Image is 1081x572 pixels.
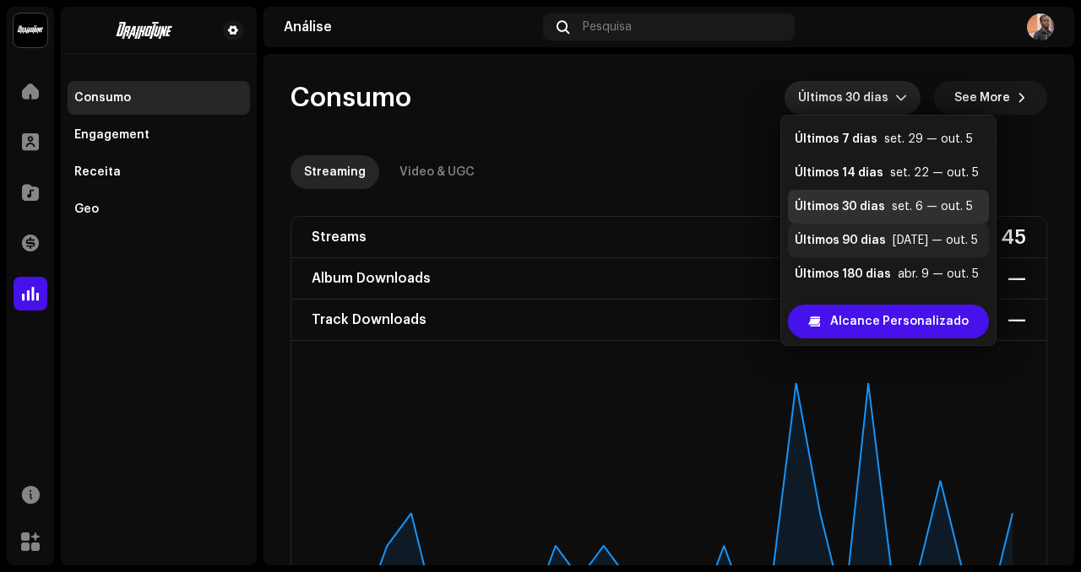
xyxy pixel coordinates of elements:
span: Alcance Personalizado [830,305,969,338]
div: set. 22 — out. 5 [890,165,979,181]
span: See More [954,81,1010,115]
div: Streams [312,224,367,251]
div: [DATE] — out. 5 [893,232,978,249]
re-m-nav-item: Geo [68,192,250,226]
re-m-nav-item: Receita [68,155,250,189]
li: Últimos 7 dias [788,122,989,156]
div: Geo [74,202,99,216]
div: 45 [1001,224,1026,251]
div: Últimos 90 dias [795,232,886,249]
img: 4be5d718-524a-47ed-a2e2-bfbeb4612910 [74,20,216,40]
re-m-nav-item: Engagement [68,118,250,152]
div: set. 29 — out. 5 [884,131,973,148]
div: abr. 9 — out. 5 [898,266,979,283]
span: Pesquisa [583,20,632,34]
ul: Option List [781,116,996,332]
li: Últimos 30 dias [788,190,989,224]
img: 10370c6a-d0e2-4592-b8a2-38f444b0ca44 [14,13,47,47]
div: — [1008,306,1026,333]
span: Consumo [291,81,411,115]
div: Análise [284,20,536,34]
li: Últimos 180 dias [788,257,989,291]
div: Últimos 180 dias [795,266,891,283]
re-m-nav-item: Consumo [68,81,250,115]
div: Streaming [304,155,366,189]
li: Últimos 365 dias [788,291,989,325]
div: Video & UGC [399,155,475,189]
span: Últimos 30 dias [798,81,895,115]
div: Track Downloads [312,306,426,333]
div: Receita [74,165,121,179]
div: Engagement [74,128,149,142]
button: See More [934,81,1047,115]
div: Últimos 14 dias [795,165,883,181]
li: Últimos 14 dias [788,156,989,190]
img: 7b737069-78ec-48fb-988a-d1426856974c [1027,13,1054,40]
div: Últimos 7 dias [795,131,877,148]
div: — [1008,265,1026,292]
div: set. 6 — out. 5 [892,198,973,215]
div: Album Downloads [312,265,431,292]
div: dropdown trigger [895,81,907,115]
div: Consumo [74,91,131,105]
div: Últimos 30 dias [795,198,885,215]
li: Últimos 90 dias [788,224,989,257]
